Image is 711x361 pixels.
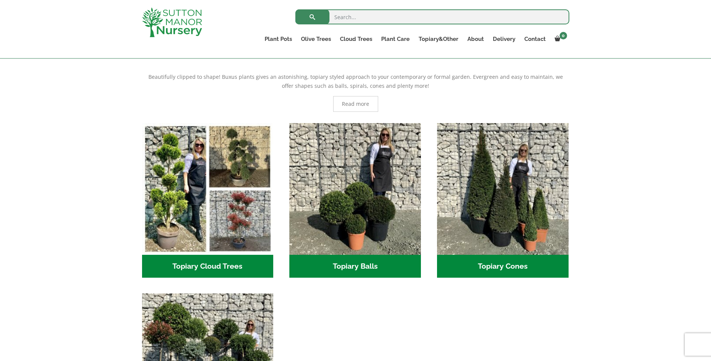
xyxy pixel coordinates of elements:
[488,34,520,44] a: Delivery
[520,34,550,44] a: Contact
[437,123,569,278] a: Visit product category Topiary Cones
[142,123,274,255] img: Topiary Cloud Trees
[437,255,569,278] h2: Topiary Cones
[142,255,274,278] h2: Topiary Cloud Trees
[142,8,202,37] img: logo
[142,123,274,278] a: Visit product category Topiary Cloud Trees
[342,101,369,107] span: Read more
[377,34,414,44] a: Plant Care
[260,34,296,44] a: Plant Pots
[335,34,377,44] a: Cloud Trees
[295,9,569,24] input: Search...
[296,34,335,44] a: Olive Trees
[414,34,463,44] a: Topiary&Other
[437,123,569,255] img: Topiary Cones
[289,255,421,278] h2: Topiary Balls
[463,34,488,44] a: About
[142,72,569,112] div: Beautifully clipped to shape! Buxus plants gives an astonishing, topiary styled approach to your ...
[550,34,569,44] a: 0
[289,123,421,255] img: Topiary Balls
[560,32,567,39] span: 0
[289,123,421,278] a: Visit product category Topiary Balls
